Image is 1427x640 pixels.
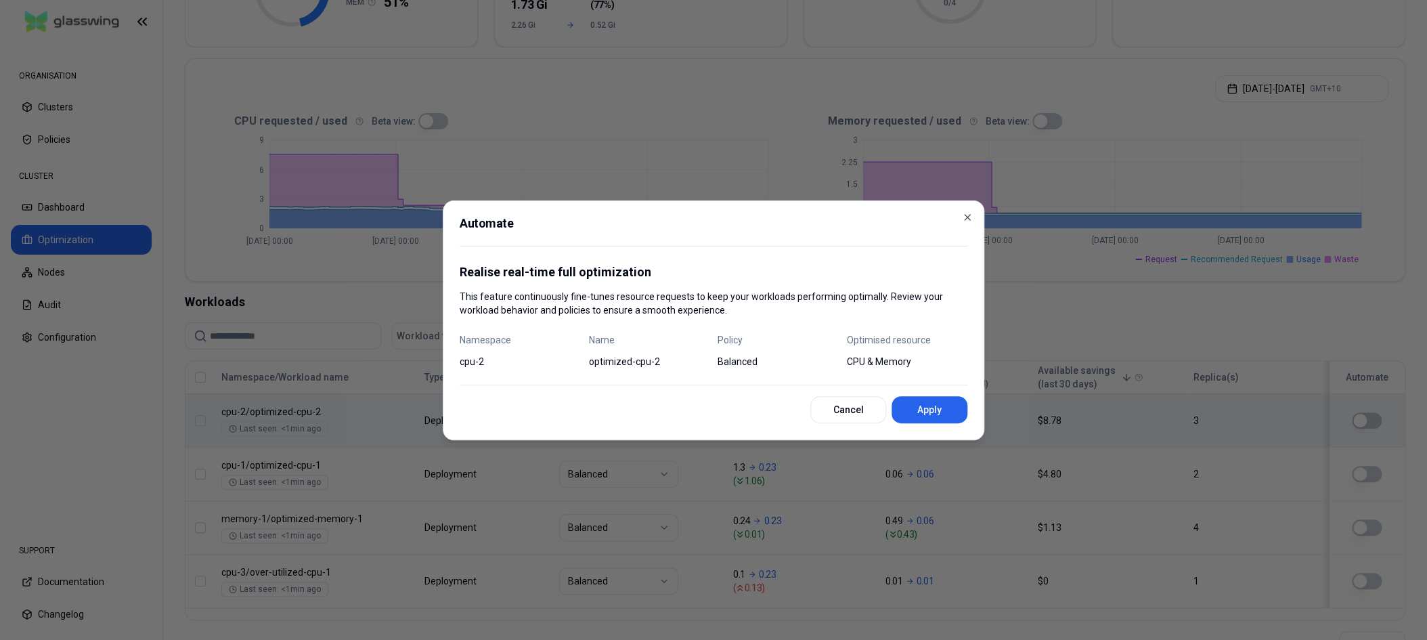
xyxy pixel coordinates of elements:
span: Name [589,333,710,347]
span: CPU & Memory [847,355,968,368]
p: Realise real-time full optimization [460,263,967,282]
h2: Automate [460,217,967,247]
button: Cancel [810,396,886,423]
span: optimized-cpu-2 [589,355,710,368]
span: Optimised resource [847,333,968,347]
span: Policy [718,333,839,347]
button: Apply [892,396,967,423]
span: Balanced [718,355,839,368]
span: cpu-2 [460,355,581,368]
div: This feature continuously fine-tunes resource requests to keep your workloads performing optimall... [460,263,967,317]
span: Namespace [460,333,581,347]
